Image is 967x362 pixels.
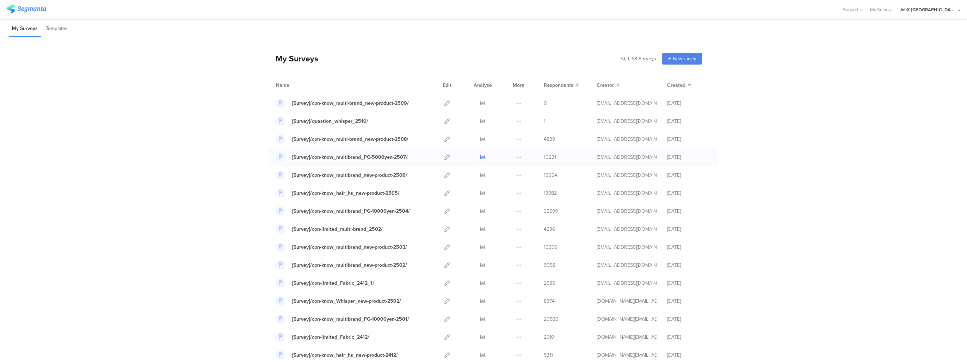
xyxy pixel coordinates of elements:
[544,297,555,305] span: 8374
[276,116,368,126] a: [Survey]/question_whisper_2510/
[292,315,409,323] div: [Survey]/cpn-know_multibrand_PG-10000yen-2501/
[667,225,709,233] div: [DATE]
[667,297,709,305] div: [DATE]
[292,117,368,125] div: [Survey]/question_whisper_2510/
[632,55,656,62] span: 68 Surveys
[544,315,558,323] span: 20536
[544,261,555,269] span: 9058
[597,333,657,341] div: yokoyama.ky@pg.com
[597,82,620,89] button: Creator
[667,189,709,197] div: [DATE]
[276,296,401,306] a: [Survey]/cpn-know_Whisper_new-product-2502/
[292,297,401,305] div: [Survey]/cpn-know_Whisper_new-product-2502/
[667,261,709,269] div: [DATE]
[544,153,556,161] span: 10231
[667,243,709,251] div: [DATE]
[276,188,400,198] a: [Survey]/cpn-know_hair_hs_new-product-2505/
[627,55,630,62] span: |
[667,315,709,323] div: [DATE]
[511,76,526,94] div: More
[292,135,408,143] div: [Survey]/cpn-know_multi-brand_new-product-2508/
[276,314,409,324] a: [Survey]/cpn-know_multibrand_PG-10000yen-2501/
[276,224,383,234] a: [Survey]/cpn-limited_multi-brand_2502/
[292,261,407,269] div: [Survey]/cpn-know_multibrand_new-product-2502/
[9,20,41,37] li: My Surveys
[544,99,547,107] span: 0
[544,279,555,287] span: 2535
[667,279,709,287] div: [DATE]
[276,260,407,270] a: [Survey]/cpn-know_multibrand_new-product-2502/
[544,135,555,143] span: 4839
[597,171,657,179] div: kumai.ik@pg.com
[667,351,709,359] div: [DATE]
[597,297,657,305] div: yokoyama.ky@pg.com
[843,6,858,13] span: Support
[667,82,691,89] button: Created
[597,189,657,197] div: kumai.ik@pg.com
[276,98,409,108] a: [Survey]/cpn-know_multi-brand_new-product-2509/
[544,171,557,179] span: 15064
[276,82,318,89] div: Name
[292,99,409,107] div: [Survey]/cpn-know_multi-brand_new-product-2509/
[292,333,369,341] div: [Survey]/cpn-limited_Fabric_2412/
[276,350,398,360] a: [Survey]/cpn-know_hair_hs_new-product-2412/
[900,6,956,13] div: JoltX [GEOGRAPHIC_DATA]
[667,207,709,215] div: [DATE]
[544,225,555,233] span: 4236
[276,332,369,342] a: [Survey]/cpn-limited_Fabric_2412/
[544,189,557,197] span: 13982
[276,206,410,216] a: [Survey]/cpn-know_multibrand_PG-10000yen-2504/
[292,225,383,233] div: [Survey]/cpn-limited_multi-brand_2502/
[292,171,407,179] div: [Survey]/cpn-know_multibrand_new-product-2506/
[6,5,46,13] img: segmanta logo
[597,351,657,359] div: yokoyama.ky@pg.com
[292,189,400,197] div: [Survey]/cpn-know_hair_hs_new-product-2505/
[544,117,546,125] span: 1
[292,207,410,215] div: [Survey]/cpn-know_multibrand_PG-10000yen-2504/
[597,261,657,269] div: kumai.ik@pg.com
[597,135,657,143] div: kumai.ik@pg.com
[439,76,455,94] div: Edit
[544,333,554,341] span: 2610
[597,99,657,107] div: kumai.ik@pg.com
[667,99,709,107] div: [DATE]
[544,82,573,89] span: Respondents
[276,170,407,180] a: [Survey]/cpn-know_multibrand_new-product-2506/
[544,243,557,251] span: 10396
[43,20,71,37] li: Templates
[597,225,657,233] div: kumai.ik@pg.com
[667,135,709,143] div: [DATE]
[292,153,408,161] div: [Survey]/cpn-know_multibrand_PG-5000yen-2507/
[276,152,408,162] a: [Survey]/cpn-know_multibrand_PG-5000yen-2507/
[292,351,398,359] div: [Survey]/cpn-know_hair_hs_new-product-2412/
[276,242,407,252] a: [Survey]/cpn-know_multibrand_new-product-2503/
[597,82,614,89] span: Creator
[544,351,553,359] span: 5311
[667,153,709,161] div: [DATE]
[673,55,696,62] span: New survey
[597,207,657,215] div: kumai.ik@pg.com
[597,279,657,287] div: nakamura.s.4@pg.com
[667,333,709,341] div: [DATE]
[276,134,408,144] a: [Survey]/cpn-know_multi-brand_new-product-2508/
[276,278,374,288] a: [Survey]/cpn-limited_Fabric_2412_1/
[667,171,709,179] div: [DATE]
[292,243,407,251] div: [Survey]/cpn-know_multibrand_new-product-2503/
[597,153,657,161] div: kumai.ik@pg.com
[544,207,558,215] span: 32599
[269,53,318,65] div: My Surveys
[667,117,709,125] div: [DATE]
[472,76,493,94] div: Analyze
[597,117,657,125] div: kumai.ik@pg.com
[544,82,579,89] button: Respondents
[292,279,374,287] div: [Survey]/cpn-limited_Fabric_2412_1/
[667,82,685,89] span: Created
[597,243,657,251] div: kumai.ik@pg.com
[597,315,657,323] div: yokoyama.ky@pg.com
